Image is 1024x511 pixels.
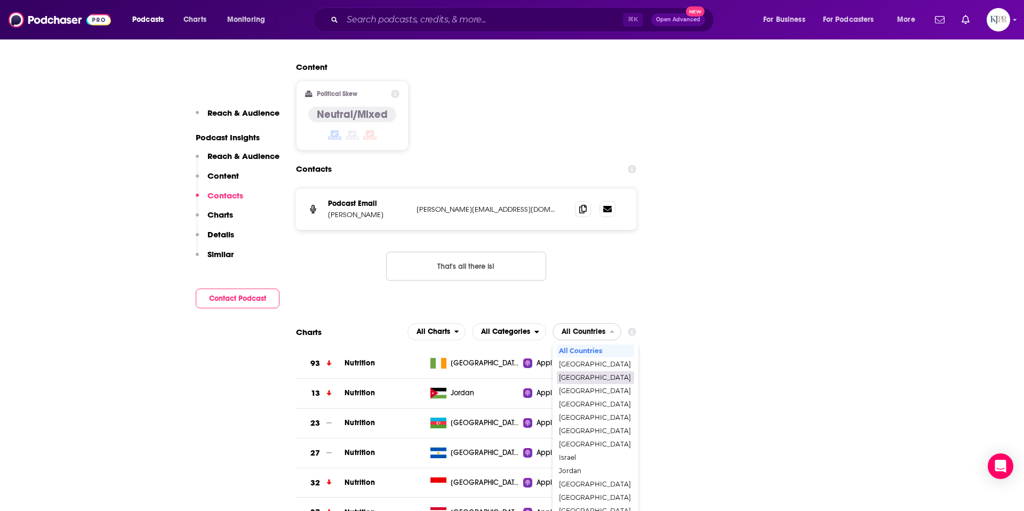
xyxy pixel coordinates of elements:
p: [PERSON_NAME][EMAIL_ADDRESS][DOMAIN_NAME] [417,205,558,214]
button: Open AdvancedNew [651,13,705,26]
span: [GEOGRAPHIC_DATA] [559,428,631,434]
span: Logged in as KJPRpodcast [987,8,1010,31]
p: Podcast Email [328,199,408,208]
div: Ireland [557,438,634,451]
span: Apple [537,448,557,458]
a: Show notifications dropdown [931,11,949,29]
span: [GEOGRAPHIC_DATA] [559,401,631,408]
button: open menu [890,11,929,28]
span: All Countries [562,328,605,336]
span: New [686,6,705,17]
input: Search podcasts, credits, & more... [342,11,623,28]
button: Charts [196,210,233,229]
a: Nutrition [345,388,374,397]
a: Nutrition [345,478,374,487]
span: Ireland [451,358,520,369]
span: Monitoring [227,12,265,27]
p: [PERSON_NAME] [328,210,408,219]
h3: 32 [310,477,320,489]
a: Jordan [426,388,524,398]
img: User Profile [987,8,1010,31]
p: Charts [207,210,233,220]
a: Nutrition [345,358,374,368]
div: Kuwait [557,478,634,491]
h4: Neutral/Mixed [317,108,388,121]
h3: 23 [310,417,320,429]
a: Apple [523,448,577,458]
span: [GEOGRAPHIC_DATA] [559,388,631,394]
div: Azerbaijan [557,358,634,371]
a: 23 [296,409,345,438]
p: Content [207,171,239,181]
button: Reach & Audience [196,151,279,171]
div: Jordan [557,465,634,477]
a: Apple [523,358,577,369]
span: Israel [559,454,631,461]
span: Open Advanced [656,17,700,22]
p: Reach & Audience [207,151,279,161]
button: Reach & Audience [196,108,279,127]
span: Apple [537,388,557,398]
p: Reach & Audience [207,108,279,118]
span: [GEOGRAPHIC_DATA] [559,481,631,488]
div: Finland [557,411,634,424]
button: Contact Podcast [196,289,279,308]
div: Indonesia [557,425,634,437]
button: open menu [816,11,890,28]
button: open menu [756,11,819,28]
span: Azerbaijan [451,418,520,428]
h2: Platforms [407,323,466,340]
p: Podcast Insights [196,132,279,142]
span: [GEOGRAPHIC_DATA] [559,361,631,368]
a: [GEOGRAPHIC_DATA] [426,418,524,428]
h3: 93 [310,357,320,370]
h2: Charts [296,327,322,337]
a: Apple [523,477,577,488]
button: Content [196,171,239,190]
span: [GEOGRAPHIC_DATA] [559,494,631,501]
a: Apple [523,388,577,398]
a: 32 [296,468,345,498]
button: Nothing here. [386,252,546,281]
div: Israel [557,451,634,464]
a: Charts [177,11,213,28]
a: [GEOGRAPHIC_DATA] [426,358,524,369]
button: open menu [220,11,279,28]
span: All Charts [417,328,450,336]
h2: Political Skew [317,90,357,98]
a: 27 [296,438,345,468]
span: Podcasts [132,12,164,27]
button: open menu [125,11,178,28]
h2: Categories [472,323,546,340]
p: Details [207,229,234,239]
div: Brazil [557,371,634,384]
a: 93 [296,349,345,378]
h3: 27 [310,447,320,459]
span: ⌘ K [623,13,643,27]
h3: 13 [311,387,320,400]
span: All Categories [481,328,530,336]
button: Similar [196,249,234,269]
div: Lebanon [557,491,634,504]
span: [GEOGRAPHIC_DATA] [559,441,631,448]
a: Nutrition [345,418,374,427]
div: Colombia [557,385,634,397]
span: For Business [763,12,805,27]
div: Open Intercom Messenger [988,453,1013,479]
span: Apple [537,477,557,488]
a: [GEOGRAPHIC_DATA] [426,477,524,488]
span: Charts [183,12,206,27]
span: Apple [537,358,557,369]
img: Podchaser - Follow, Share and Rate Podcasts [9,10,111,30]
a: [GEOGRAPHIC_DATA] [426,448,524,458]
span: More [897,12,915,27]
div: Search podcasts, credits, & more... [323,7,724,32]
h2: Contacts [296,159,332,179]
div: All Countries [557,345,634,357]
a: Nutrition [345,448,374,457]
a: Show notifications dropdown [957,11,974,29]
